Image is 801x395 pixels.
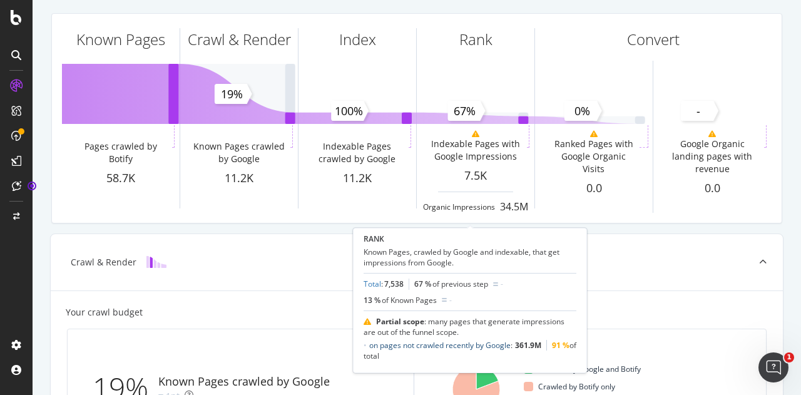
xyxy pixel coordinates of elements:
span: Crawled by Botify only [538,379,615,394]
a: on pages not crawled recently by Google [369,340,511,351]
div: 34.5M [500,200,528,214]
img: Equal [442,298,447,302]
div: 11.2K [298,170,416,187]
div: Crawl & Render [188,29,291,50]
div: Tooltip anchor [26,180,38,192]
span: of previous step [432,279,488,289]
div: 7.5K [417,168,534,184]
img: block-icon [146,256,166,268]
span: of Known Pages [382,295,437,305]
div: 58.7K [62,170,180,187]
div: : [364,279,404,289]
span: Crawled by Google and Botify [538,362,641,377]
div: Pages crawled by Botify [71,140,170,165]
b: Partial scope [376,316,424,327]
div: Known Pages crawled by Google [190,140,288,165]
b: 361.9M [515,340,541,351]
span: of total [364,340,576,361]
div: Index [339,29,376,50]
span: : many pages that generate impressions are out of the funnel scope. [364,316,564,337]
img: Equal [493,282,498,286]
div: - [449,295,452,305]
div: 13 % [364,295,437,305]
div: Rank [459,29,492,50]
a: Total [364,279,381,289]
div: Crawl & Render [71,256,136,269]
li: : [364,340,576,361]
div: - [501,279,503,289]
span: 91 % [552,340,569,351]
div: Known Pages crawled by Google [158,374,330,390]
div: RANK [364,233,576,244]
div: Indexable Pages crawled by Google [308,140,406,165]
div: Organic Impressions [423,202,495,212]
div: 67 % [414,279,488,289]
iframe: Intercom live chat [758,352,788,382]
span: 1 [784,352,794,362]
div: Your crawl budget [66,306,143,319]
div: Known Pages [76,29,165,50]
div: Known Pages, crawled by Google and indexable, that get impressions from Google. [364,247,576,268]
div: Indexable Pages with Google Impressions [426,138,524,163]
div: 11.2K [180,170,298,187]
span: 7,538 [384,279,404,289]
